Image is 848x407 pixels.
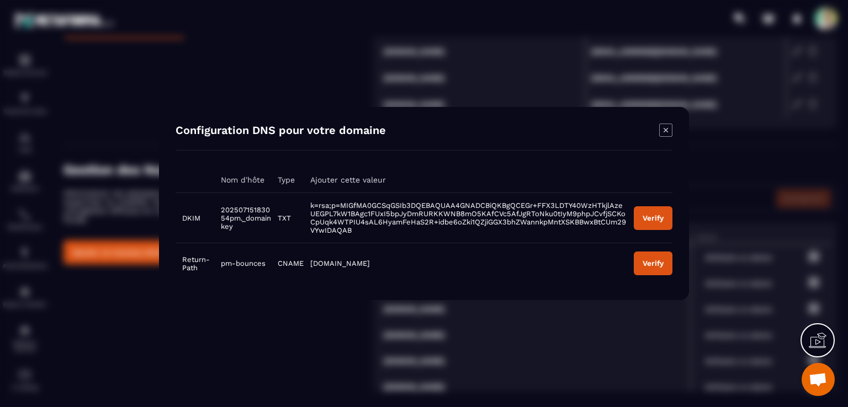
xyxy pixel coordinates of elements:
span: [DOMAIN_NAME] [310,259,370,267]
th: Nom d'hôte [214,167,271,193]
td: CNAME [271,243,304,284]
span: 20250715183054pm._domainkey [221,206,271,231]
div: Verify [643,214,664,222]
a: Ouvrir le chat [802,363,835,396]
button: Verify [634,251,672,275]
h4: Configuration DNS pour votre domaine [176,124,386,139]
td: TXT [271,193,304,243]
button: Verify [634,206,672,230]
span: k=rsa;p=MIGfMA0GCSqGSIb3DQEBAQUAA4GNADCBiQKBgQCEGr+FFX3LDTY40WzHTkjlAzeUEGPL7kW1BAgc1FUxI5bpJyDmR... [310,201,626,234]
div: Verify [643,259,664,267]
th: Ajouter cette valeur [304,167,627,193]
span: pm-bounces [221,259,266,267]
th: Type [271,167,304,193]
td: DKIM [176,193,214,243]
td: Return-Path [176,243,214,284]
